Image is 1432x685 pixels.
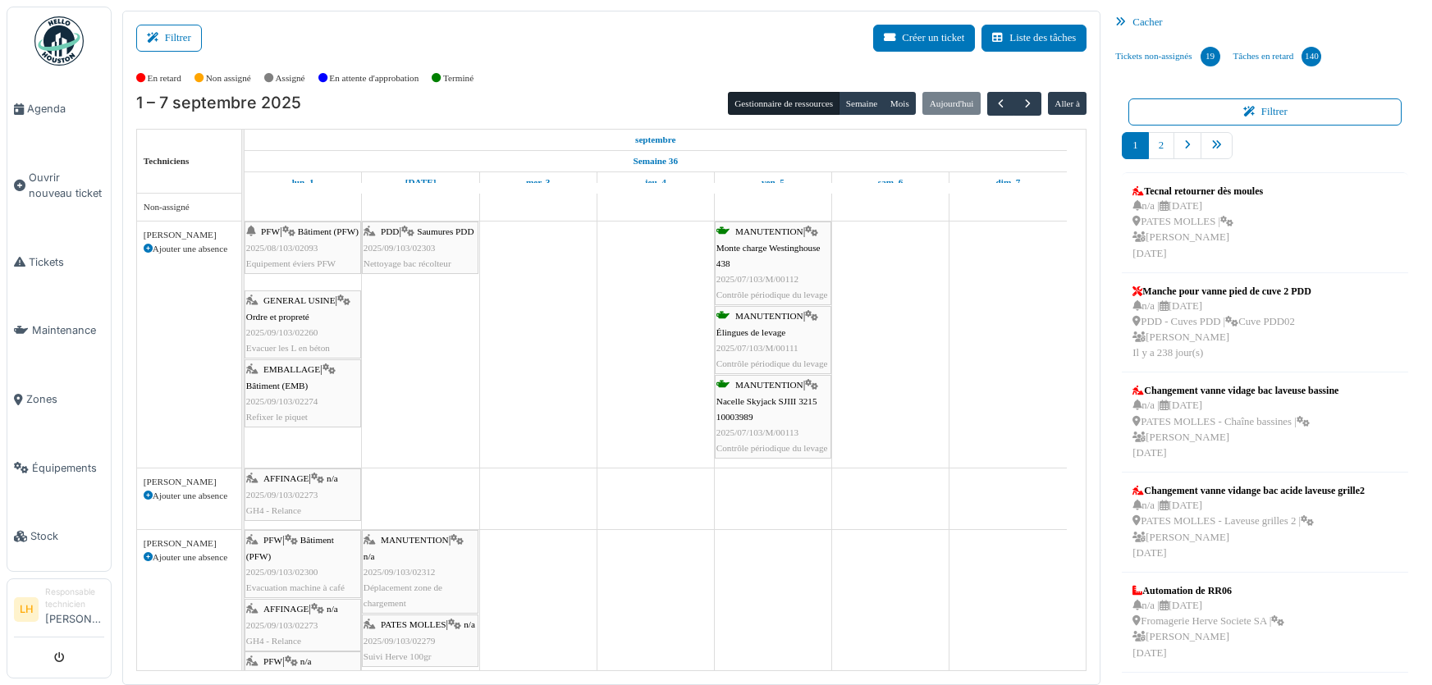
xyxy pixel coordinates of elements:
[1128,98,1402,126] button: Filtrer
[1201,47,1220,66] div: 19
[873,25,975,52] button: Créer un ticket
[246,327,318,337] span: 2025/09/103/02260
[735,380,803,390] span: MANUTENTION
[1122,132,1408,172] nav: pager
[735,226,803,236] span: MANUTENTION
[30,528,104,544] span: Stock
[417,226,474,236] span: Saumures PDD
[7,296,111,365] a: Maintenance
[276,71,305,85] label: Assigné
[7,434,111,503] a: Équipements
[144,550,235,564] div: Ajouter une absence
[1128,180,1267,266] a: Tecnal retourner dès moules n/a |[DATE] PATES MOLLES | [PERSON_NAME][DATE]
[246,412,308,422] span: Refixer le piquet
[987,92,1014,116] button: Précédent
[716,308,830,372] div: |
[246,505,301,515] span: GH4 - Relance
[364,532,477,611] div: |
[246,362,359,425] div: |
[364,551,375,561] span: n/a
[443,71,474,85] label: Terminé
[14,586,104,637] a: LH Responsable technicien[PERSON_NAME]
[401,172,441,193] a: 2 septembre 2025
[1132,184,1263,199] div: Tecnal retourner dès moules
[263,295,336,305] span: GENERAL USINE
[1048,92,1087,115] button: Aller à
[629,151,682,171] a: Semaine 36
[136,25,202,52] button: Filtrer
[1109,11,1421,34] div: Cacher
[716,343,798,353] span: 2025/07/103/M/00111
[1128,579,1288,665] a: Automation de RR06 n/a |[DATE] Fromagerie Herve Societe SA | [PERSON_NAME][DATE]
[246,601,359,649] div: |
[246,312,309,322] span: Ordre et propreté
[364,258,451,268] span: Nettoyage bac récolteur
[246,620,318,630] span: 2025/09/103/02273
[922,92,980,115] button: Aujourd'hui
[144,537,235,550] div: [PERSON_NAME]
[246,396,318,406] span: 2025/09/103/02274
[263,473,309,483] span: AFFINAGE
[1132,284,1311,299] div: Manche pour vanne pied de cuve 2 PDD
[992,172,1025,193] a: 7 septembre 2025
[1148,132,1174,159] a: 2
[327,473,338,483] span: n/a
[641,172,670,193] a: 4 septembre 2025
[246,567,318,577] span: 2025/09/103/02300
[7,502,111,571] a: Stock
[364,224,477,272] div: |
[7,228,111,297] a: Tickets
[246,343,330,353] span: Evacuer les L en béton
[29,170,104,201] span: Ouvrir nouveau ticket
[716,427,798,437] span: 2025/07/103/M/00113
[381,226,399,236] span: PDD
[246,636,301,646] span: GH4 - Relance
[34,16,84,66] img: Badge_color-CXgf-gQk.svg
[144,156,190,166] span: Techniciens
[381,619,446,629] span: PATES MOLLES
[136,94,301,113] h2: 1 – 7 septembre 2025
[1122,132,1148,159] a: 1
[1128,280,1315,366] a: Manche pour vanne pied de cuve 2 PDD n/a |[DATE] PDD - Cuves PDD |Cuve PDD02 [PERSON_NAME]Il y a ...
[246,381,309,390] span: Bâtiment (EMB)
[144,489,235,503] div: Ajouter une absence
[329,71,419,85] label: En attente d'approbation
[735,311,803,321] span: MANUTENTION
[1302,47,1321,66] div: 140
[1132,383,1338,398] div: Changement vanne vidage bac laveuse bassine
[716,290,828,299] span: Contrôle périodique du levage
[874,172,907,193] a: 6 septembre 2025
[144,475,235,489] div: [PERSON_NAME]
[263,364,320,374] span: EMBALLAGE
[364,243,436,253] span: 2025/09/103/02303
[364,651,432,661] span: Suivi Herve 100gr
[246,293,359,356] div: |
[246,224,359,272] div: |
[839,92,884,115] button: Semaine
[246,582,345,592] span: Evacuation machine à café
[45,586,104,633] li: [PERSON_NAME]
[246,532,359,596] div: |
[300,656,312,666] span: n/a
[246,535,334,560] span: Bâtiment (PFW)
[1128,379,1343,465] a: Changement vanne vidage bac laveuse bassine n/a |[DATE] PATES MOLLES - Chaîne bassines | [PERSON_...
[716,224,830,303] div: |
[1132,498,1365,561] div: n/a | [DATE] PATES MOLLES - Laveuse grilles 2 | [PERSON_NAME] [DATE]
[1227,34,1329,79] a: Tâches en retard
[364,617,477,664] div: |
[246,490,318,500] span: 2025/09/103/02273
[1132,598,1284,661] div: n/a | [DATE] Fromagerie Herve Societe SA | [PERSON_NAME] [DATE]
[7,75,111,144] a: Agenda
[522,172,554,193] a: 3 septembre 2025
[32,460,104,476] span: Équipements
[32,322,104,338] span: Maintenance
[7,144,111,228] a: Ouvrir nouveau ticket
[716,274,798,284] span: 2025/07/103/M/00112
[1132,483,1365,498] div: Changement vanne vidange bac acide laveuse grille2
[45,586,104,611] div: Responsable technicien
[327,604,338,614] span: n/a
[631,130,680,150] a: 1 septembre 2025
[144,242,235,256] div: Ajouter une absence
[144,200,235,214] div: Non-assigné
[364,636,436,646] span: 2025/09/103/02279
